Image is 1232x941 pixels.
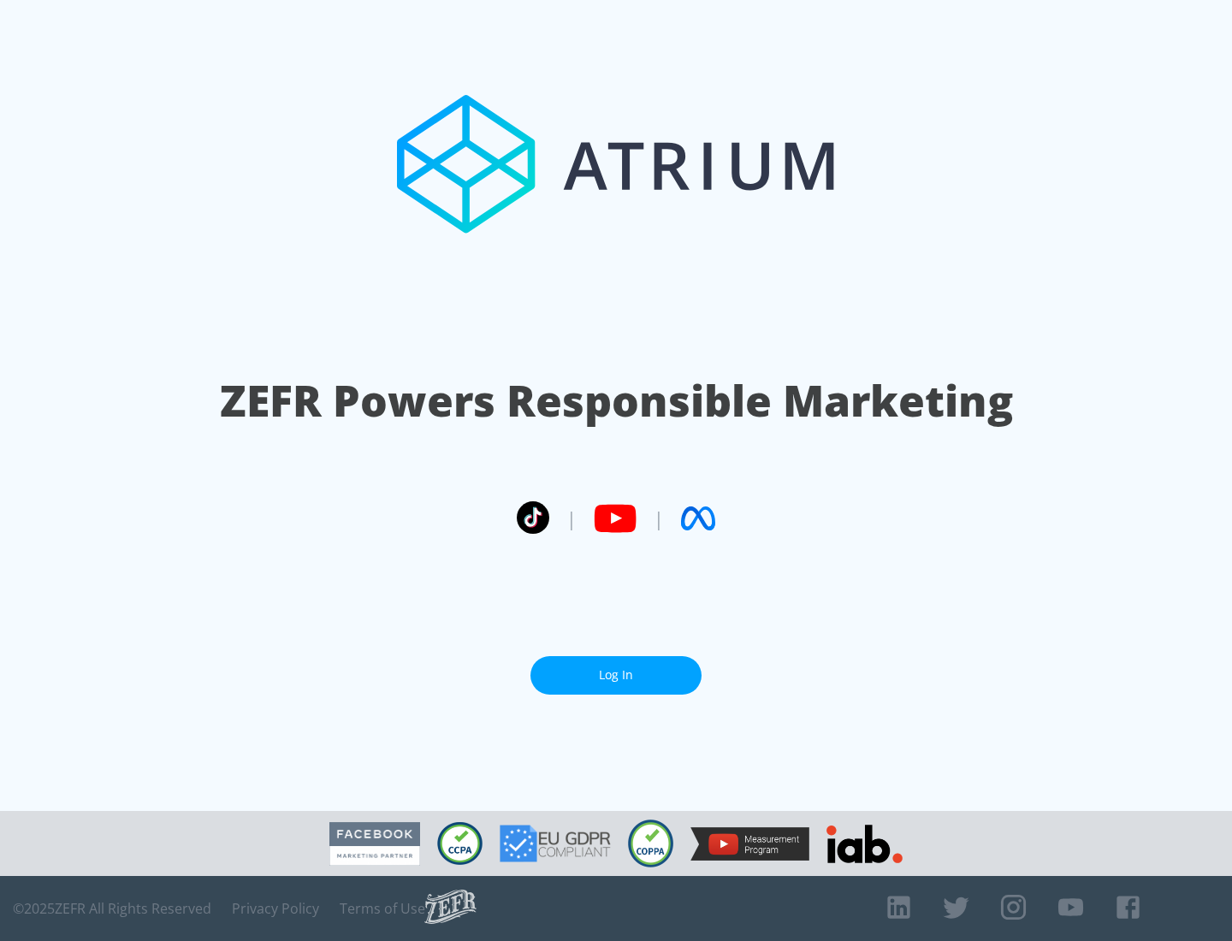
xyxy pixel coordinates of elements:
span: | [566,506,577,531]
img: YouTube Measurement Program [690,827,809,861]
img: CCPA Compliant [437,822,483,865]
img: IAB [826,825,903,863]
h1: ZEFR Powers Responsible Marketing [220,371,1013,430]
a: Terms of Use [340,900,425,917]
span: © 2025 ZEFR All Rights Reserved [13,900,211,917]
img: Facebook Marketing Partner [329,822,420,866]
img: COPPA Compliant [628,820,673,867]
a: Privacy Policy [232,900,319,917]
img: GDPR Compliant [500,825,611,862]
span: | [654,506,664,531]
a: Log In [530,656,702,695]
